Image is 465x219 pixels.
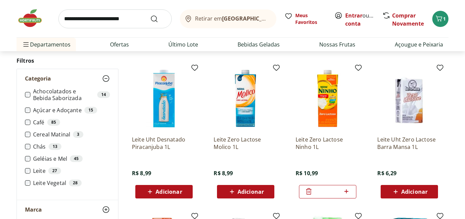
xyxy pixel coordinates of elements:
[432,11,448,27] button: Carrinho
[214,169,233,177] span: R$ 8,99
[296,136,360,151] a: Leite Zero Lactose Ninho 1L
[238,189,264,194] span: Adicionar
[295,12,326,26] span: Meus Favoritos
[443,15,446,22] span: 1
[217,185,274,198] button: Adicionar
[33,119,110,126] label: Café
[377,66,441,130] img: Leite Uht Zero Lactose Barra Mansa 1L
[17,69,118,88] button: Categoria
[319,40,355,49] a: Nossas Frutas
[345,11,375,28] span: ou
[22,36,30,53] button: Menu
[110,40,129,49] a: Ofertas
[296,169,318,177] span: R$ 10,99
[47,119,60,126] div: 85
[377,136,441,151] a: Leite Uht Zero Lactose Barra Mansa 1L
[392,12,424,27] a: Comprar Novamente
[69,180,82,186] div: 28
[17,200,118,219] button: Marca
[345,12,382,27] a: Criar conta
[33,88,110,101] label: Achocolatados e Bebida Saborizada
[84,107,97,114] div: 15
[33,131,110,138] label: Cereal Matinal
[49,143,61,150] div: 13
[48,167,61,174] div: 27
[25,75,51,82] span: Categoria
[395,40,443,49] a: Açougue e Peixaria
[22,36,71,53] span: Departamentos
[25,206,42,213] span: Marca
[377,169,396,177] span: R$ 6,29
[33,143,110,150] label: Chás
[135,185,193,198] button: Adicionar
[33,107,110,114] label: Açúcar e Adoçante
[33,155,110,162] label: Geléias e Mel
[17,88,118,200] div: Categoria
[132,169,151,177] span: R$ 8,99
[17,8,50,28] img: Hortifruti
[150,15,166,23] button: Submit Search
[33,167,110,174] label: Leite
[156,189,182,194] span: Adicionar
[214,66,278,130] img: Leite Zero Lactose Molico 1L
[195,15,270,22] span: Retirar em
[214,136,278,151] a: Leite Zero Lactose Molico 1L
[401,189,428,194] span: Adicionar
[70,155,83,162] div: 45
[222,15,336,22] b: [GEOGRAPHIC_DATA]/[GEOGRAPHIC_DATA]
[345,12,362,19] a: Entrar
[97,91,110,98] div: 14
[132,136,196,151] a: Leite Uht Desnatado Piracanjuba 1L
[381,185,438,198] button: Adicionar
[284,12,326,26] a: Meus Favoritos
[296,66,360,130] img: Leite Zero Lactose Ninho 1L
[17,54,118,67] h2: Filtros
[33,180,110,186] label: Leite Vegetal
[180,9,276,28] button: Retirar em[GEOGRAPHIC_DATA]/[GEOGRAPHIC_DATA]
[168,40,198,49] a: Último Lote
[238,40,280,49] a: Bebidas Geladas
[132,66,196,130] img: Leite Uht Desnatado Piracanjuba 1L
[58,9,172,28] input: search
[73,131,83,138] div: 3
